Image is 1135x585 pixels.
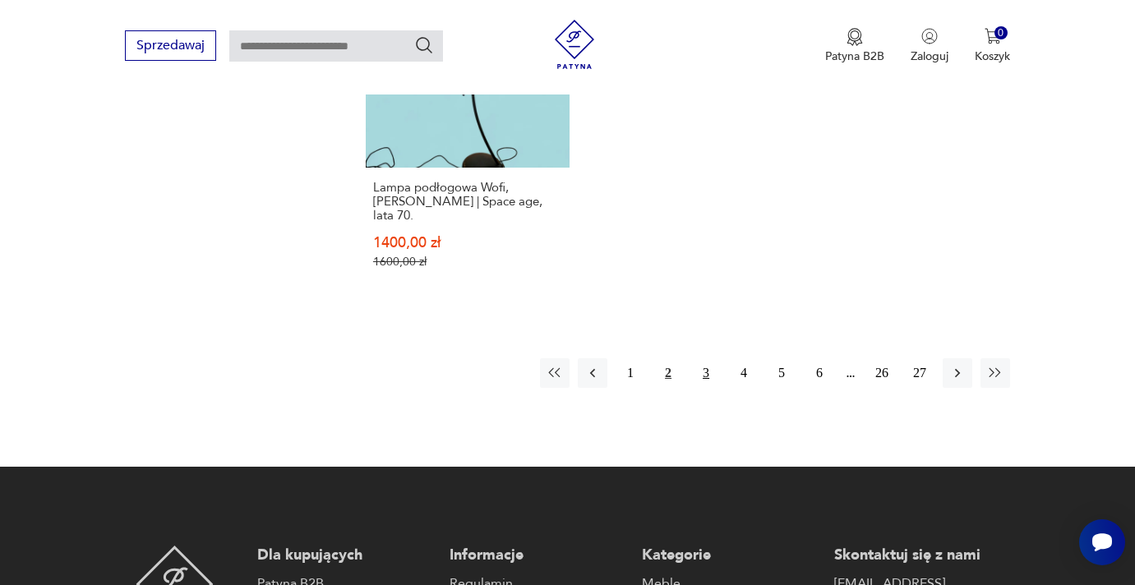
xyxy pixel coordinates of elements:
p: Skontaktuj się z nami [834,546,1010,565]
p: Informacje [450,546,625,565]
button: 5 [767,358,796,388]
button: Szukaj [414,35,434,55]
img: Ikona koszyka [985,28,1001,44]
button: 3 [691,358,721,388]
p: Patyna B2B [825,48,884,64]
iframe: Smartsupp widget button [1079,519,1125,565]
button: 1 [616,358,645,388]
p: Kategorie [642,546,818,565]
p: Dla kupujących [257,546,433,565]
button: Zaloguj [911,28,948,64]
button: Sprzedawaj [125,30,216,61]
img: Ikonka użytkownika [921,28,938,44]
a: Ikona medaluPatyna B2B [825,28,884,64]
button: 2 [653,358,683,388]
button: 0Koszyk [975,28,1010,64]
button: 27 [905,358,934,388]
p: 1400,00 zł [373,236,562,250]
button: 4 [729,358,759,388]
h3: Lampa podłogowa Wofi, [PERSON_NAME] | Space age, lata 70. [373,181,562,223]
img: Patyna - sklep z meblami i dekoracjami vintage [550,20,599,69]
p: Koszyk [975,48,1010,64]
button: 26 [867,358,897,388]
p: Zaloguj [911,48,948,64]
img: Ikona medalu [847,28,863,46]
a: Sprzedawaj [125,41,216,53]
button: Patyna B2B [825,28,884,64]
p: 1600,00 zł [373,255,562,269]
div: 0 [994,26,1008,40]
button: 6 [805,358,834,388]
